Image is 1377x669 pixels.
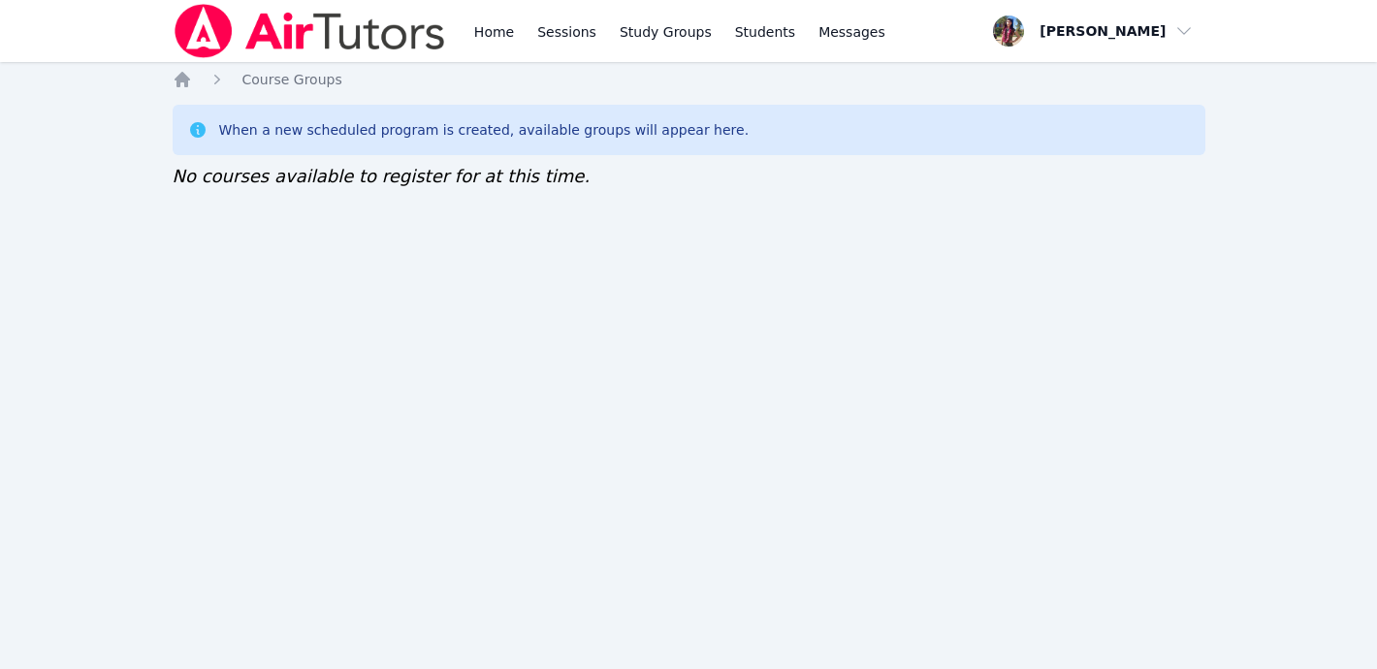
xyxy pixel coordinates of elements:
[173,166,591,186] span: No courses available to register for at this time.
[173,70,1205,89] nav: Breadcrumb
[242,70,342,89] a: Course Groups
[242,72,342,87] span: Course Groups
[173,4,447,58] img: Air Tutors
[219,120,750,140] div: When a new scheduled program is created, available groups will appear here.
[818,22,885,42] span: Messages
